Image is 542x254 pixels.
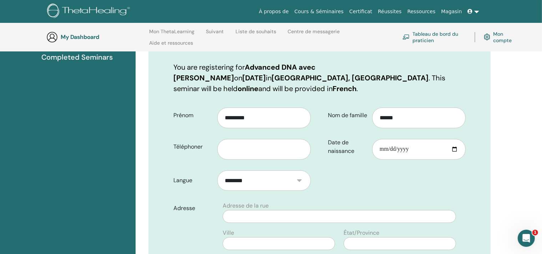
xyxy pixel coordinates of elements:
label: Adresse [168,201,219,215]
img: generic-user-icon.jpg [46,31,58,43]
a: Centre de messagerie [288,29,340,40]
img: chalkboard-teacher.svg [402,34,410,40]
a: Mon ThetaLearning [149,29,194,40]
b: French [333,84,356,93]
span: Completed Seminars [41,52,113,63]
a: Mon compte [484,29,517,45]
label: Langue [168,174,218,187]
b: [DATE] [242,73,266,83]
a: Tableau de bord du praticien [402,29,466,45]
label: Nom de famille [323,109,372,122]
a: Certificat [346,5,375,18]
a: Suivant [206,29,224,40]
label: Téléphoner [168,140,218,154]
img: logo.png [47,4,132,20]
a: Liste de souhaits [235,29,276,40]
a: Réussites [375,5,404,18]
label: État/Province [344,229,379,237]
h3: My Dashboard [61,34,132,40]
a: Aide et ressources [149,40,193,51]
label: Date de naissance [323,136,372,158]
b: [GEOGRAPHIC_DATA], [GEOGRAPHIC_DATA] [272,73,429,83]
a: Ressources [405,5,439,18]
a: Magasin [438,5,465,18]
label: Adresse de la rue [223,201,269,210]
p: You are registering for on in . This seminar will be held and will be provided in . [173,62,466,94]
label: Ville [223,229,234,237]
a: À propos de [256,5,292,18]
img: cog.svg [484,32,491,42]
a: Cours & Séminaires [292,5,346,18]
b: Advanced DNA avec [PERSON_NAME] [173,63,315,83]
iframe: Intercom live chat [518,230,535,247]
b: online [238,84,258,93]
span: 1 [532,230,538,235]
label: Prénom [168,109,218,122]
